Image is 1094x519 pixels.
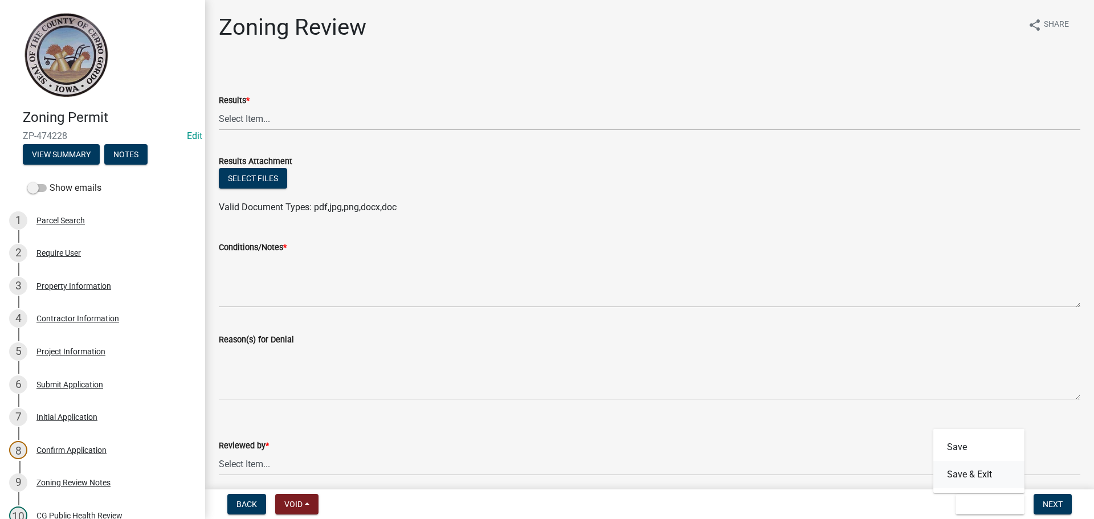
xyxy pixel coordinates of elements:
label: Results Attachment [219,158,292,166]
div: Property Information [36,282,111,290]
span: ZP-474228 [23,130,182,141]
wm-modal-confirm: Edit Application Number [187,130,202,141]
div: 8 [9,441,27,459]
div: 5 [9,342,27,361]
div: Contractor Information [36,314,119,322]
button: Next [1034,494,1072,514]
span: Valid Document Types: pdf,jpg,png,docx,doc [219,202,397,212]
button: Save [933,434,1024,461]
button: Select files [219,168,287,189]
button: Save & Exit [956,494,1024,514]
div: 1 [9,211,27,230]
h4: Zoning Permit [23,109,196,126]
wm-modal-confirm: Summary [23,150,100,160]
span: Next [1043,500,1063,509]
div: Initial Application [36,413,97,421]
button: shareShare [1019,14,1078,36]
span: Void [284,500,303,509]
div: Require User [36,249,81,257]
label: Results [219,97,250,105]
span: Share [1044,18,1069,32]
button: View Summary [23,144,100,165]
div: Parcel Search [36,216,85,224]
label: Reason(s) for Denial [219,336,294,344]
img: Cerro Gordo County, Iowa [23,12,109,97]
button: Back [227,494,266,514]
div: Confirm Application [36,446,107,454]
button: Void [275,494,319,514]
div: 9 [9,473,27,492]
wm-modal-confirm: Notes [104,150,148,160]
div: 3 [9,277,27,295]
span: Back [236,500,257,509]
button: Notes [104,144,148,165]
h1: Zoning Review [219,14,366,41]
label: Show emails [27,181,101,195]
label: Reviewed by [219,442,269,450]
a: Edit [187,130,202,141]
div: 6 [9,375,27,394]
div: Save & Exit [933,429,1024,493]
i: share [1028,18,1042,32]
div: 2 [9,244,27,262]
div: 7 [9,408,27,426]
button: Save & Exit [933,461,1024,488]
div: Project Information [36,348,105,355]
div: 4 [9,309,27,328]
div: Zoning Review Notes [36,479,111,487]
span: Save & Exit [965,500,1009,509]
label: Conditions/Notes [219,244,287,252]
div: Submit Application [36,381,103,389]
